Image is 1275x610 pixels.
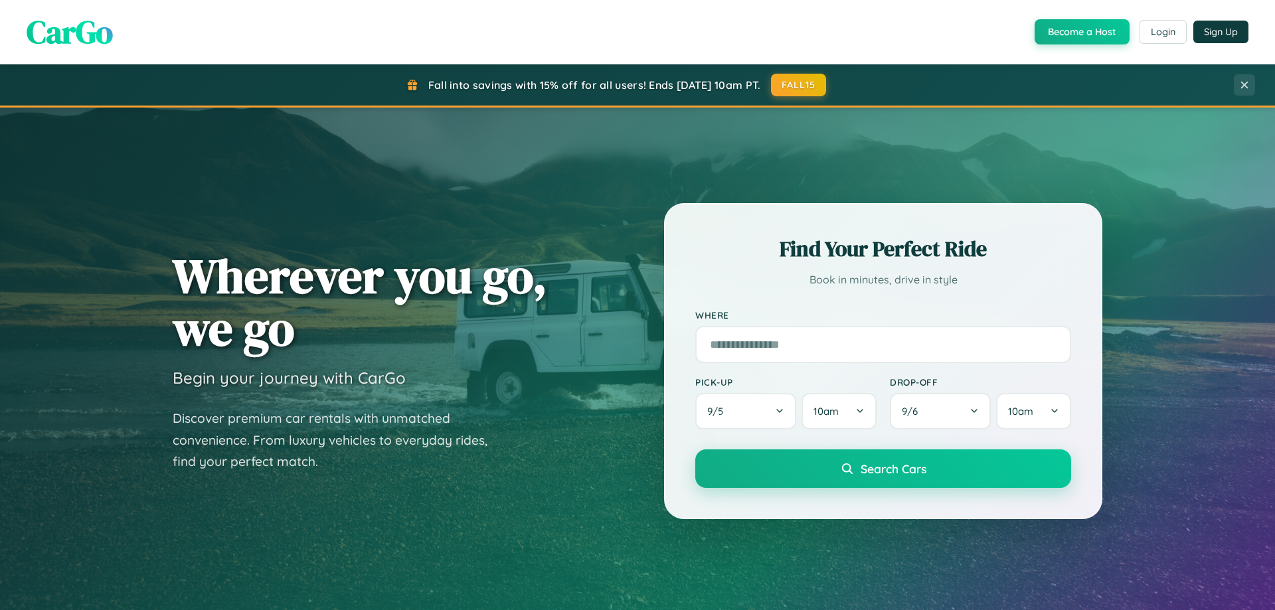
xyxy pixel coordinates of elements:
[813,405,839,418] span: 10am
[707,405,730,418] span: 9 / 5
[695,449,1071,488] button: Search Cars
[27,10,113,54] span: CarGo
[695,376,877,388] label: Pick-up
[1140,20,1187,44] button: Login
[428,78,761,92] span: Fall into savings with 15% off for all users! Ends [DATE] 10am PT.
[173,250,547,354] h1: Wherever you go, we go
[173,408,505,473] p: Discover premium car rentals with unmatched convenience. From luxury vehicles to everyday rides, ...
[996,393,1071,429] button: 10am
[695,393,796,429] button: 9/5
[1193,21,1248,43] button: Sign Up
[890,393,991,429] button: 9/6
[1008,405,1033,418] span: 10am
[902,405,924,418] span: 9 / 6
[802,393,877,429] button: 10am
[1035,19,1130,44] button: Become a Host
[771,74,827,96] button: FALL15
[861,461,926,476] span: Search Cars
[173,368,406,388] h3: Begin your journey with CarGo
[695,234,1071,264] h2: Find Your Perfect Ride
[695,270,1071,289] p: Book in minutes, drive in style
[890,376,1071,388] label: Drop-off
[695,309,1071,321] label: Where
